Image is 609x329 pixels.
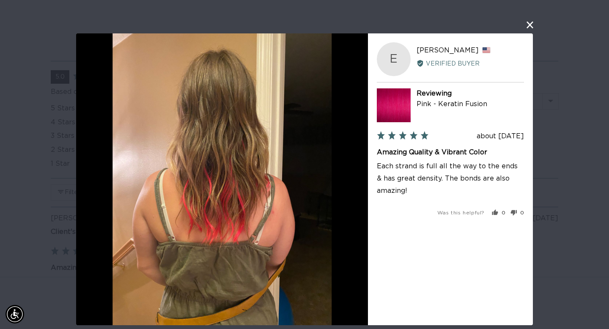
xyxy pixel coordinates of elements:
[377,42,411,76] div: E
[417,101,487,107] a: Pink - Keratin Fusion
[377,88,411,122] img: Pink - Keratin Fusion
[437,210,485,215] span: Was this helpful?
[492,210,505,216] button: Yes
[525,20,535,30] button: close this modal window
[417,47,479,54] span: [PERSON_NAME]
[482,47,491,53] span: United States
[112,33,332,325] img: Customer image
[417,88,524,99] div: Reviewing
[417,59,524,68] div: Verified Buyer
[507,210,524,216] button: No
[377,148,524,157] h2: Amazing Quality & Vibrant Color
[477,133,524,140] span: about [DATE]
[377,160,524,197] p: Each strand is full all the way to the ends & has great density. The bonds are also amazing!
